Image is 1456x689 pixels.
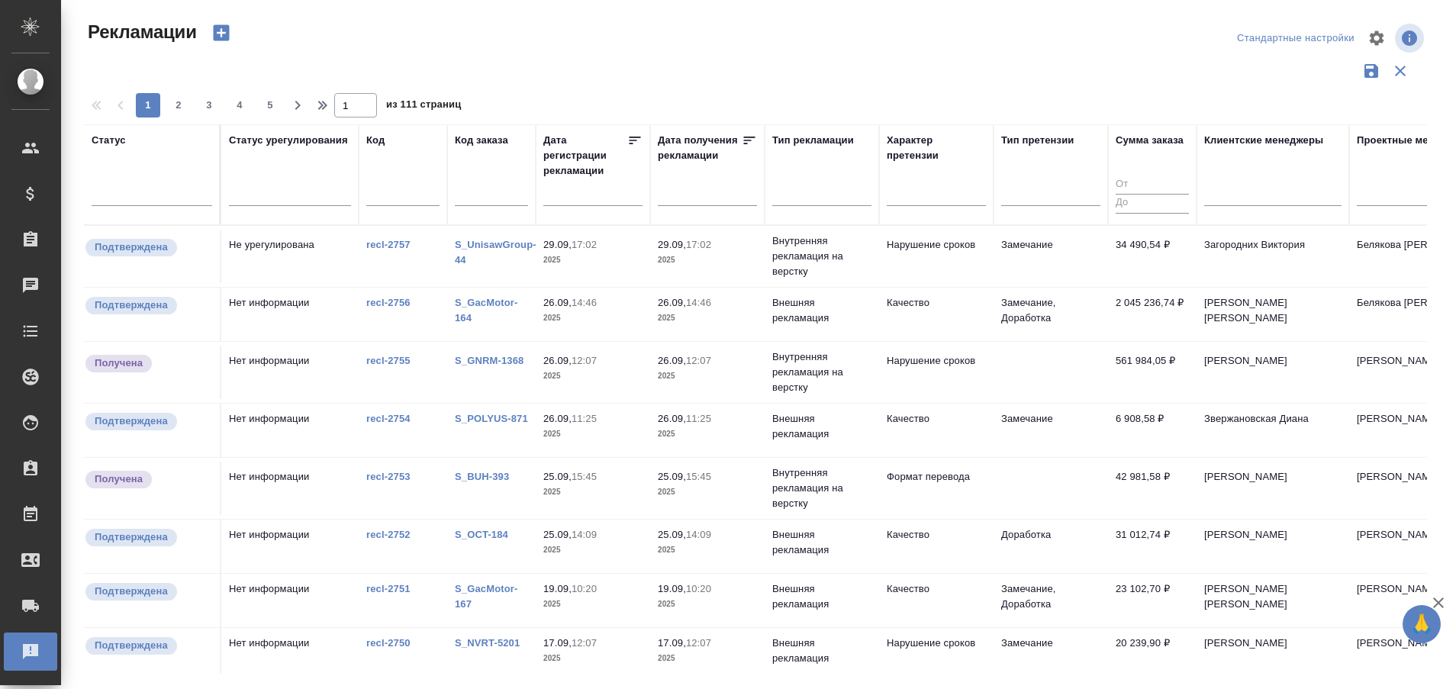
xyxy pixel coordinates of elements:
p: 2025 [658,311,757,326]
td: Замечание, Доработка [994,574,1108,627]
td: 20 239,90 ₽ [1108,628,1197,681]
a: S_GacMotor-167 [455,583,517,610]
a: recl-2757 [366,239,411,250]
td: 31 012,74 ₽ [1108,520,1197,573]
td: Замечание [994,230,1108,283]
div: Статус урегулирования [229,133,348,148]
td: Качество [879,404,994,457]
span: Посмотреть информацию [1395,24,1427,53]
td: Нарушение сроков [879,346,994,399]
p: 26.09, [658,413,686,424]
button: 2 [166,93,191,118]
p: 2025 [543,369,643,384]
div: Статус [92,133,126,148]
span: 🙏 [1409,608,1435,640]
div: Код заказа [455,133,508,148]
td: [PERSON_NAME] [1197,462,1349,515]
p: 19.09, [543,583,572,594]
p: 12:07 [572,355,597,366]
p: 15:45 [572,471,597,482]
p: 26.09, [658,355,686,366]
td: Внутренняя рекламация на верстку [765,458,879,519]
span: из 111 страниц [386,95,461,118]
td: Качество [879,574,994,627]
td: 2 045 236,74 ₽ [1108,288,1197,341]
button: 🙏 [1403,605,1441,643]
p: 12:07 [572,637,597,649]
p: 25.09, [543,471,572,482]
button: 5 [258,93,282,118]
a: S_OCT-184 [455,529,508,540]
p: Подтверждена [95,298,168,313]
span: 2 [166,98,191,113]
p: 2025 [658,253,757,268]
p: 17.09, [658,637,686,649]
td: Внутренняя рекламация на верстку [765,226,879,287]
p: 14:09 [572,529,597,540]
td: Нет информации [221,404,359,457]
button: 3 [197,93,221,118]
a: recl-2751 [366,583,411,594]
div: Код [366,133,385,148]
td: 6 908,58 ₽ [1108,404,1197,457]
p: 25.09, [543,529,572,540]
td: Замечание, Доработка [994,288,1108,341]
p: Подтверждена [95,414,168,429]
a: recl-2752 [366,529,411,540]
p: 17.09, [543,637,572,649]
a: S_GacMotor-164 [455,297,517,324]
td: Формат перевода [879,462,994,515]
div: Клиентские менеджеры [1204,133,1323,148]
p: 10:20 [686,583,711,594]
button: Сбросить фильтры [1386,56,1415,85]
td: [PERSON_NAME] [PERSON_NAME] [1197,288,1349,341]
span: 4 [227,98,252,113]
a: recl-2756 [366,297,411,308]
td: Нет информации [221,574,359,627]
td: Нет информации [221,520,359,573]
p: 29.09, [658,239,686,250]
td: Внешняя рекламация [765,288,879,341]
a: S_BUH-393 [455,471,509,482]
span: 5 [258,98,282,113]
td: Загородних Виктория [1197,230,1349,283]
div: Тип рекламации [772,133,854,148]
p: 11:25 [686,413,711,424]
p: Подтверждена [95,240,168,255]
p: 14:46 [572,297,597,308]
p: Получена [95,356,143,371]
td: Нарушение сроков [879,628,994,681]
p: 14:09 [686,529,711,540]
td: Внешняя рекламация [765,628,879,681]
td: Нет информации [221,288,359,341]
a: S_POLYUS-871 [455,413,528,424]
a: S_GNRM-1368 [455,355,523,366]
p: 26.09, [543,297,572,308]
td: Качество [879,288,994,341]
p: 2025 [543,311,643,326]
p: Подтверждена [95,638,168,653]
p: 2025 [658,427,757,442]
p: Подтверждена [95,530,168,545]
td: Внешняя рекламация [765,574,879,627]
p: 12:07 [686,355,711,366]
span: Рекламации [84,20,197,44]
button: Создать [203,20,240,46]
a: recl-2750 [366,637,411,649]
button: Сохранить фильтры [1357,56,1386,85]
p: 17:02 [572,239,597,250]
p: 2025 [658,651,757,666]
button: 4 [227,93,252,118]
p: Подтверждена [95,584,168,599]
p: 2025 [543,651,643,666]
td: 34 490,54 ₽ [1108,230,1197,283]
td: Замечание [994,628,1108,681]
td: Доработка [994,520,1108,573]
p: 2025 [658,485,757,500]
td: [PERSON_NAME] [1197,628,1349,681]
p: 25.09, [658,529,686,540]
div: split button [1233,27,1358,50]
p: 2025 [543,427,643,442]
td: 23 102,70 ₽ [1108,574,1197,627]
td: Нет информации [221,628,359,681]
